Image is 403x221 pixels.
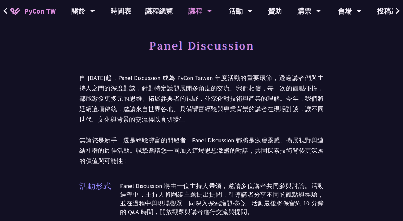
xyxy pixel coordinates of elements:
[24,6,56,16] span: PyCon TW
[79,73,324,166] p: 自 [DATE]起，Panel Discussion 成為 PyCon Taiwan 年度活動的重要環節，透過講者們與主持人之間的深度對談，針對特定議題展開多角度的交流。我們相信，每一次的觀點碰...
[3,2,63,20] a: PyCon TW
[120,182,324,216] p: Panel Discussion 將由一位主持人帶領，邀請多位講者共同參與討論。活動過程中，主持人將圍繞主題提出提問，引導講者分享不同的觀點與經驗，並在過程中與現場觀眾一同深入探索議題核心。活動...
[149,35,254,55] h1: Panel Discussion
[10,8,21,15] img: Home icon of PyCon TW 2025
